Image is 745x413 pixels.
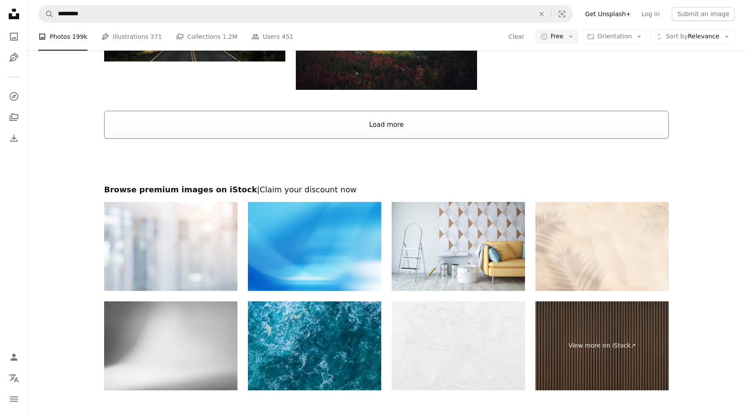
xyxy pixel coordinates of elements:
[248,202,381,291] img: Abstract Blue Background
[104,202,237,291] img: Abstract blurred inside interior of hospital building background with shine light for advertiseme...
[392,202,525,291] img: Glueing Wallpapers at Home
[508,30,525,44] button: Clear
[282,32,294,41] span: 451
[580,7,636,21] a: Get Unsplash+
[257,185,357,194] span: | Claim your discount now
[597,33,632,40] span: Orientation
[150,32,162,41] span: 371
[672,7,735,21] button: Submit an image
[551,32,564,41] span: Free
[666,32,719,41] span: Relevance
[5,88,23,105] a: Explore
[5,390,23,408] button: Menu
[104,301,237,390] img: Abstract white background
[223,32,237,41] span: 1.2M
[650,30,735,44] button: Sort byRelevance
[5,49,23,66] a: Illustrations
[552,6,572,22] button: Visual search
[5,130,23,147] a: Download History
[248,301,381,390] img: Surface of the Atlantic Ocean
[532,6,551,22] button: Clear
[5,369,23,387] button: Language
[535,202,669,291] img: beach sand with shadows from palm
[251,23,293,51] a: Users 451
[666,33,687,40] span: Sort by
[176,23,237,51] a: Collections 1.2M
[535,30,579,44] button: Free
[535,301,669,390] a: View more on iStock↗
[5,348,23,366] a: Log in / Sign up
[39,6,54,22] button: Search Unsplash
[582,30,647,44] button: Orientation
[392,301,525,390] img: White wall texture background, paper texture background
[636,7,665,21] a: Log in
[38,5,573,23] form: Find visuals sitewide
[104,184,669,195] h2: Browse premium images on iStock
[5,109,23,126] a: Collections
[5,5,23,24] a: Home — Unsplash
[5,28,23,45] a: Photos
[102,23,162,51] a: Illustrations 371
[104,111,669,139] button: Load more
